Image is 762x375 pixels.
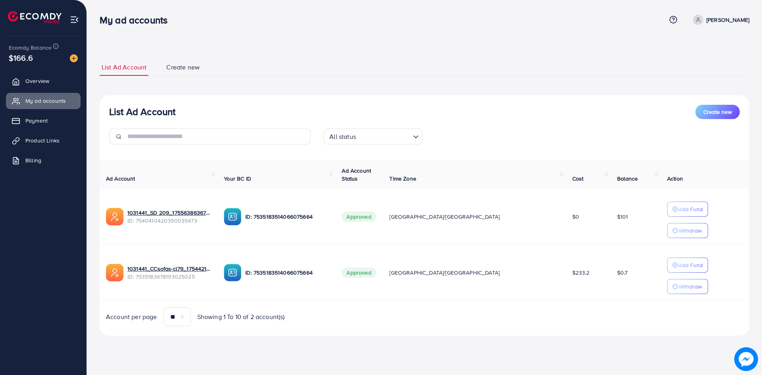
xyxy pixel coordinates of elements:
span: Approved [342,267,376,278]
span: Billing [25,156,41,164]
div: Search for option [323,129,423,144]
h3: List Ad Account [109,106,175,117]
span: All status [328,131,358,142]
span: ID: 7535183678193025025 [127,273,211,281]
span: Balance [617,175,638,183]
span: Product Links [25,137,60,144]
span: Payment [25,117,48,125]
a: Overview [6,73,81,89]
img: ic-ads-acc.e4c84228.svg [106,264,123,281]
span: Cost [572,175,584,183]
p: Withdraw [679,282,702,291]
a: Product Links [6,133,81,148]
span: Overview [25,77,49,85]
button: Add Fund [667,202,708,217]
span: Approved [342,212,376,222]
img: ic-ba-acc.ded83a64.svg [224,208,241,225]
span: $233.2 [572,269,590,277]
a: Payment [6,113,81,129]
div: <span class='underline'>1031441_CCsofas-cl79_1754421714937</span></br>7535183678193025025 [127,265,211,281]
a: Billing [6,152,81,168]
span: Showing 1 To 10 of 2 account(s) [197,312,285,321]
span: $0.7 [617,269,628,277]
span: Ad Account Status [342,167,371,183]
h3: My ad accounts [100,14,174,26]
span: $101 [617,213,628,221]
span: $0 [572,213,579,221]
button: Withdraw [667,223,708,238]
p: ID: 7535183514066075664 [245,268,329,277]
p: Add Fund [679,260,703,270]
span: ID: 7540410420390035473 [127,217,211,225]
span: [GEOGRAPHIC_DATA]/[GEOGRAPHIC_DATA] [389,213,500,221]
span: Ecomdy Balance [9,44,52,52]
button: Add Fund [667,258,708,273]
span: Time Zone [389,175,416,183]
span: Your BC ID [224,175,251,183]
a: [PERSON_NAME] [690,15,749,25]
p: Withdraw [679,226,702,235]
p: ID: 7535183514066075664 [245,212,329,221]
img: logo [8,11,62,23]
span: Ad Account [106,175,135,183]
p: Add Fund [679,204,703,214]
span: Action [667,175,683,183]
span: List Ad Account [102,63,146,72]
img: image [70,54,78,62]
button: Create new [695,105,740,119]
img: menu [70,15,79,24]
span: [GEOGRAPHIC_DATA]/[GEOGRAPHIC_DATA] [389,269,500,277]
span: Create new [703,108,732,116]
span: Account per page [106,312,157,321]
a: 1031441_CCsofas-cl79_1754421714937 [127,265,211,273]
p: [PERSON_NAME] [706,15,749,25]
span: Create new [166,63,200,72]
span: $166.6 [9,52,33,63]
a: My ad accounts [6,93,81,109]
button: Withdraw [667,279,708,294]
img: ic-ads-acc.e4c84228.svg [106,208,123,225]
input: Search for option [358,129,410,142]
span: My ad accounts [25,97,66,105]
a: 1031441_SD 209_1755638636719 [127,209,211,217]
img: image [734,347,758,371]
img: ic-ba-acc.ded83a64.svg [224,264,241,281]
div: <span class='underline'>1031441_SD 209_1755638636719</span></br>7540410420390035473 [127,209,211,225]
